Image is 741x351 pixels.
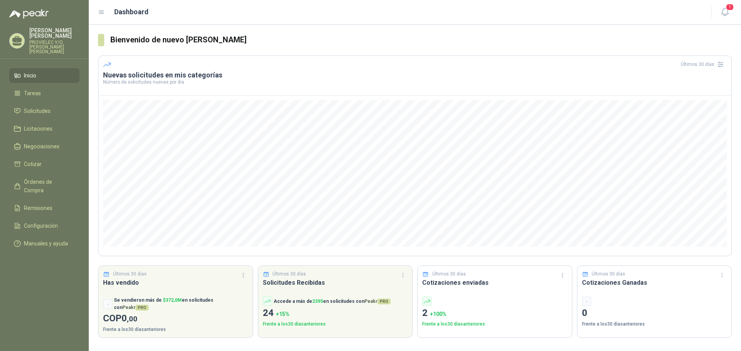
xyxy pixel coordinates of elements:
button: 1 [718,5,732,19]
p: 24 [263,306,408,321]
span: PRO [135,305,149,311]
span: 1 [726,3,734,11]
p: [PERSON_NAME] [PERSON_NAME] [29,28,80,39]
span: Peakr [364,299,391,304]
span: Negociaciones [24,142,59,151]
h3: Solicitudes Recibidas [263,278,408,287]
div: Últimos 30 días [681,58,727,71]
span: + 100 % [430,311,447,317]
span: Configuración [24,222,58,230]
div: - [582,297,591,306]
p: Se vendieron más de en solicitudes con [114,297,248,311]
span: + 15 % [276,311,289,317]
a: Remisiones [9,201,80,215]
span: Licitaciones [24,124,52,133]
h1: Dashboard [114,7,149,17]
p: Últimos 30 días [432,270,466,278]
span: PRO [377,299,391,304]
a: Inicio [9,68,80,83]
p: 0 [582,306,727,321]
span: ,00 [127,314,137,323]
p: PROVIELEC Y/O [PERSON_NAME] [PERSON_NAME] [29,40,80,54]
p: Frente a los 30 días anteriores [422,321,567,328]
h3: Nuevas solicitudes en mis categorías [103,71,727,80]
p: Frente a los 30 días anteriores [263,321,408,328]
p: Últimos 30 días [272,270,306,278]
p: Frente a los 30 días anteriores [103,326,248,333]
p: Accede a más de en solicitudes con [274,298,391,305]
p: Número de solicitudes nuevas por día [103,80,727,84]
span: $ 372,0M [163,297,182,303]
h3: Bienvenido de nuevo [PERSON_NAME] [110,34,732,46]
span: Inicio [24,71,36,80]
span: Peakr [122,305,149,310]
a: Licitaciones [9,121,80,136]
p: COP [103,311,248,326]
h3: Cotizaciones Ganadas [582,278,727,287]
span: 0 [122,313,137,324]
img: Logo peakr [9,9,49,18]
span: Solicitudes [24,107,51,115]
a: Configuración [9,218,80,233]
a: Cotizar [9,157,80,171]
span: Cotizar [24,160,42,168]
a: Tareas [9,86,80,101]
h3: Has vendido [103,278,248,287]
span: 2395 [312,299,323,304]
h3: Cotizaciones enviadas [422,278,567,287]
p: Últimos 30 días [592,270,625,278]
span: Tareas [24,89,41,97]
span: Manuales y ayuda [24,239,68,248]
p: Frente a los 30 días anteriores [582,321,727,328]
a: Solicitudes [9,104,80,118]
span: Órdenes de Compra [24,178,72,195]
a: Manuales y ayuda [9,236,80,251]
div: - [103,299,112,309]
a: Órdenes de Compra [9,175,80,198]
p: Últimos 30 días [113,270,147,278]
a: Negociaciones [9,139,80,154]
span: Remisiones [24,204,52,212]
p: 2 [422,306,567,321]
